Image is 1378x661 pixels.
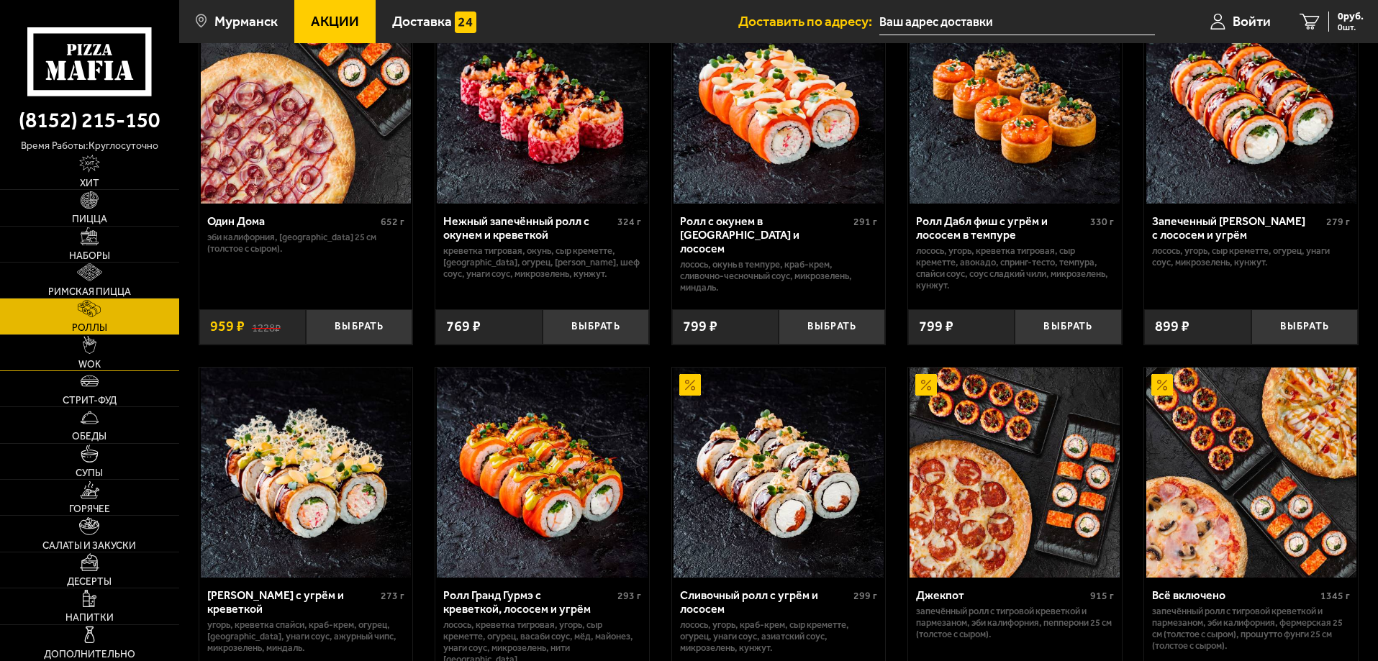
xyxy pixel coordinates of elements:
[1152,606,1350,652] p: Запечённый ролл с тигровой креветкой и пармезаном, Эби Калифорния, Фермерская 25 см (толстое с сы...
[1151,374,1173,396] img: Акционный
[80,178,99,188] span: Хит
[69,504,110,514] span: Горячее
[680,259,878,293] p: лосось, окунь в темпуре, краб-крем, сливочно-чесночный соус, микрозелень, миндаль.
[1152,214,1323,242] div: Запеченный [PERSON_NAME] с лососем и угрём
[76,468,103,478] span: Супы
[915,374,937,396] img: Акционный
[443,588,614,616] div: Ролл Гранд Гурмэ с креветкой, лососем и угрём
[199,368,413,578] a: Ролл Калипсо с угрём и креветкой
[1251,309,1358,345] button: Выбрать
[65,613,114,623] span: Напитки
[910,368,1120,578] img: Джекпот
[392,14,452,28] span: Доставка
[672,368,886,578] a: АкционныйСливочный ролл с угрём и лососем
[311,14,359,28] span: Акции
[617,590,641,602] span: 293 г
[443,214,614,242] div: Нежный запечённый ролл с окунем и креветкой
[437,368,647,578] img: Ролл Гранд Гурмэ с креветкой, лососем и угрём
[1233,14,1271,28] span: Войти
[42,541,136,551] span: Салаты и закуски
[214,14,278,28] span: Мурманск
[919,319,953,334] span: 799 ₽
[446,319,481,334] span: 769 ₽
[443,245,641,280] p: креветка тигровая, окунь, Сыр креметте, [GEOGRAPHIC_DATA], огурец, [PERSON_NAME], шеф соус, унаги...
[916,606,1114,640] p: Запечённый ролл с тигровой креветкой и пармезаном, Эби Калифорния, Пепперони 25 см (толстое с сыр...
[67,577,112,587] span: Десерты
[72,214,107,224] span: Пицца
[680,214,851,255] div: Ролл с окунем в [GEOGRAPHIC_DATA] и лососем
[1015,309,1121,345] button: Выбрать
[1144,368,1358,578] a: АкционныйВсё включено
[381,216,404,228] span: 652 г
[680,619,878,654] p: лосось, угорь, краб-крем, Сыр креметте, огурец, унаги соус, азиатский соус, микрозелень, кунжут.
[916,245,1114,291] p: лосось, угорь, креветка тигровая, Сыр креметте, авокадо, спринг-тесто, темпура, спайси соус, соус...
[210,319,245,334] span: 959 ₽
[78,360,101,370] span: WOK
[779,309,885,345] button: Выбрать
[1090,590,1114,602] span: 915 г
[435,368,649,578] a: Ролл Гранд Гурмэ с креветкой, лососем и угрём
[69,251,110,261] span: Наборы
[543,309,649,345] button: Выбрать
[381,590,404,602] span: 273 г
[674,368,884,578] img: Сливочный ролл с угрём и лососем
[1152,245,1350,268] p: лосось, угорь, Сыр креметте, огурец, унаги соус, микрозелень, кунжут.
[908,368,1122,578] a: АкционныйДжекпот
[48,287,131,297] span: Римская пицца
[207,214,378,228] div: Один Дома
[853,216,877,228] span: 291 г
[680,588,851,616] div: Сливочный ролл с угрём и лососем
[201,368,411,578] img: Ролл Калипсо с угрём и креветкой
[306,309,412,345] button: Выбрать
[1320,590,1350,602] span: 1345 г
[72,432,106,442] span: Обеды
[1146,368,1356,578] img: Всё включено
[455,12,476,33] img: 15daf4d41897b9f0e9f617042186c801.svg
[1338,12,1364,22] span: 0 руб.
[916,214,1087,242] div: Ролл Дабл фиш с угрём и лососем в темпуре
[738,14,879,28] span: Доставить по адресу:
[916,588,1087,602] div: Джекпот
[683,319,717,334] span: 799 ₽
[617,216,641,228] span: 324 г
[72,323,107,333] span: Роллы
[879,9,1155,35] input: Ваш адрес доставки
[853,590,877,602] span: 299 г
[207,232,405,255] p: Эби Калифорния, [GEOGRAPHIC_DATA] 25 см (толстое с сыром).
[252,319,281,334] s: 1228 ₽
[207,619,405,654] p: угорь, креветка спайси, краб-крем, огурец, [GEOGRAPHIC_DATA], унаги соус, ажурный чипс, микрозеле...
[1155,319,1189,334] span: 899 ₽
[1090,216,1114,228] span: 330 г
[44,649,135,660] span: Дополнительно
[679,374,701,396] img: Акционный
[63,396,117,406] span: Стрит-фуд
[1338,23,1364,32] span: 0 шт.
[1152,588,1317,602] div: Всё включено
[1326,216,1350,228] span: 279 г
[207,588,378,616] div: [PERSON_NAME] с угрём и креветкой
